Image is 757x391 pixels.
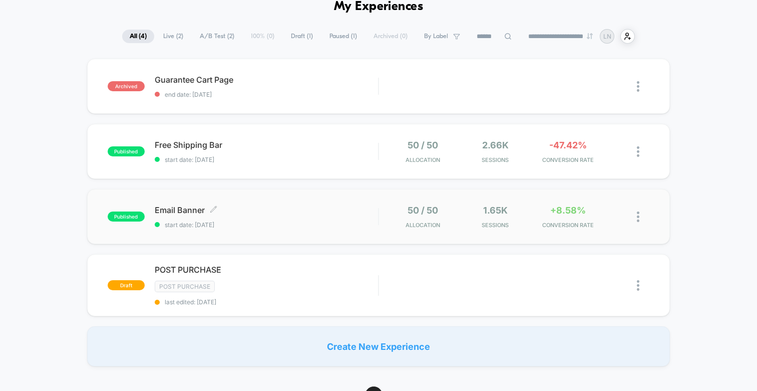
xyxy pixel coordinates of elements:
[637,146,639,157] img: close
[155,140,378,150] span: Free Shipping Bar
[8,183,381,192] input: Seek
[108,81,145,91] span: archived
[483,205,508,216] span: 1.65k
[181,97,205,121] button: Play, NEW DEMO 2025-VEED.mp4
[406,222,440,229] span: Allocation
[408,205,438,216] span: 50 / 50
[408,140,438,150] span: 50 / 50
[156,30,191,43] span: Live ( 2 )
[155,298,378,306] span: last edited: [DATE]
[322,30,364,43] span: Paused ( 1 )
[534,156,602,163] span: CONVERSION RATE
[637,212,639,222] img: close
[637,81,639,92] img: close
[108,212,145,222] span: published
[155,281,215,292] span: Post Purchase
[283,30,320,43] span: Draft ( 1 )
[268,199,294,210] div: Duration
[87,326,670,366] div: Create New Experience
[462,156,529,163] span: Sessions
[406,156,440,163] span: Allocation
[462,222,529,229] span: Sessions
[155,156,378,163] span: start date: [DATE]
[155,265,378,275] span: POST PURCHASE
[122,30,154,43] span: All ( 4 )
[424,33,448,40] span: By Label
[603,33,611,40] p: LN
[5,197,21,213] button: Play, NEW DEMO 2025-VEED.mp4
[637,280,639,291] img: close
[243,199,266,210] div: Current time
[314,200,344,210] input: Volume
[155,205,378,215] span: Email Banner
[550,205,586,216] span: +8.58%
[108,280,145,290] span: draft
[587,33,593,39] img: end
[534,222,602,229] span: CONVERSION RATE
[155,221,378,229] span: start date: [DATE]
[155,75,378,85] span: Guarantee Cart Page
[155,91,378,98] span: end date: [DATE]
[549,140,587,150] span: -47.42%
[192,30,242,43] span: A/B Test ( 2 )
[482,140,509,150] span: 2.66k
[108,146,145,156] span: published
